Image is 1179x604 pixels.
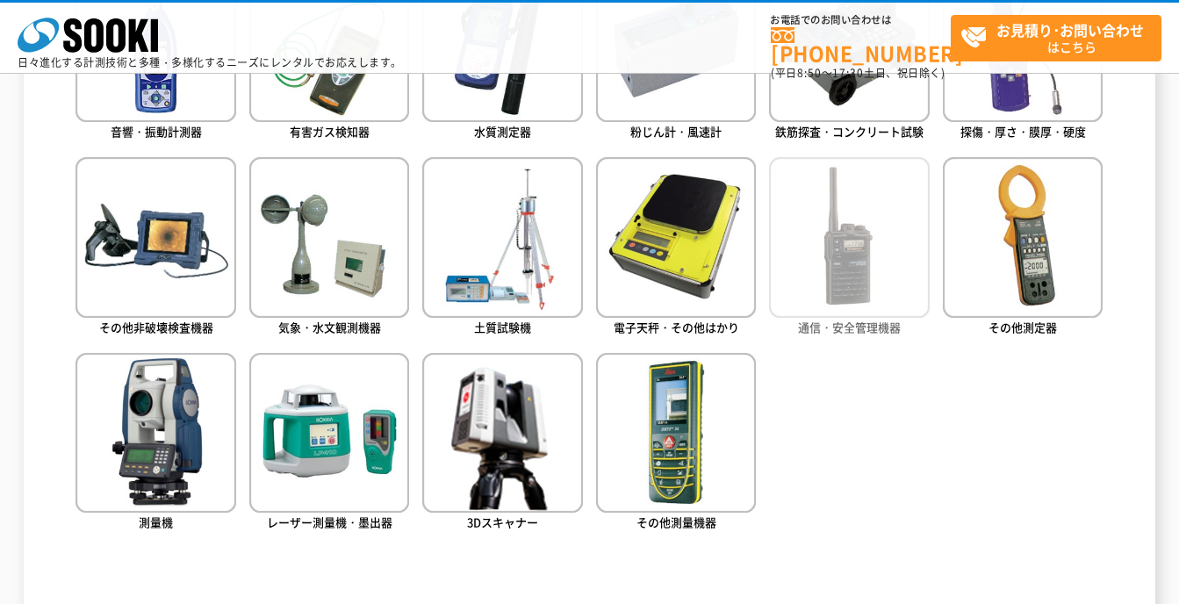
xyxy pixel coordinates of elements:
img: その他測量機器 [596,353,756,513]
span: 測量機 [139,514,173,530]
span: はこちら [960,16,1161,60]
img: レーザー測量機・墨出器 [249,353,409,513]
a: 気象・水文観測機器 [249,157,409,339]
span: (平日 ～ 土日、祝日除く) [771,65,945,81]
span: 電子天秤・その他はかり [614,319,739,335]
a: 土質試験機 [422,157,582,339]
a: その他測量機器 [596,353,756,535]
span: 鉄筋探査・コンクリート試験 [775,123,924,140]
span: 3Dスキャナー [467,514,538,530]
a: 3Dスキャナー [422,353,582,535]
span: 粉じん計・風速計 [630,123,722,140]
a: レーザー測量機・墨出器 [249,353,409,535]
img: その他非破壊検査機器 [75,157,235,317]
span: 通信・安全管理機器 [798,319,901,335]
a: お見積り･お問い合わせはこちら [951,15,1161,61]
img: 3Dスキャナー [422,353,582,513]
img: 通信・安全管理機器 [769,157,929,317]
span: レーザー測量機・墨出器 [267,514,392,530]
img: その他測定器 [943,157,1103,317]
span: 8:50 [797,65,822,81]
span: その他測定器 [988,319,1057,335]
span: 17:30 [832,65,864,81]
span: 音響・振動計測器 [111,123,202,140]
a: [PHONE_NUMBER] [771,27,951,63]
span: お電話でのお問い合わせは [771,15,951,25]
img: 電子天秤・その他はかり [596,157,756,317]
a: 通信・安全管理機器 [769,157,929,339]
p: 日々進化する計測技術と多種・多様化するニーズにレンタルでお応えします。 [18,57,402,68]
a: その他測定器 [943,157,1103,339]
a: 測量機 [75,353,235,535]
strong: お見積り･お問い合わせ [996,19,1144,40]
img: 気象・水文観測機器 [249,157,409,317]
span: 水質測定器 [474,123,531,140]
span: 探傷・厚さ・膜厚・硬度 [960,123,1086,140]
span: 土質試験機 [474,319,531,335]
img: 土質試験機 [422,157,582,317]
img: 測量機 [75,353,235,513]
a: その他非破壊検査機器 [75,157,235,339]
span: 有害ガス検知器 [290,123,370,140]
span: その他測量機器 [636,514,716,530]
span: その他非破壊検査機器 [99,319,213,335]
span: 気象・水文観測機器 [278,319,381,335]
a: 電子天秤・その他はかり [596,157,756,339]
